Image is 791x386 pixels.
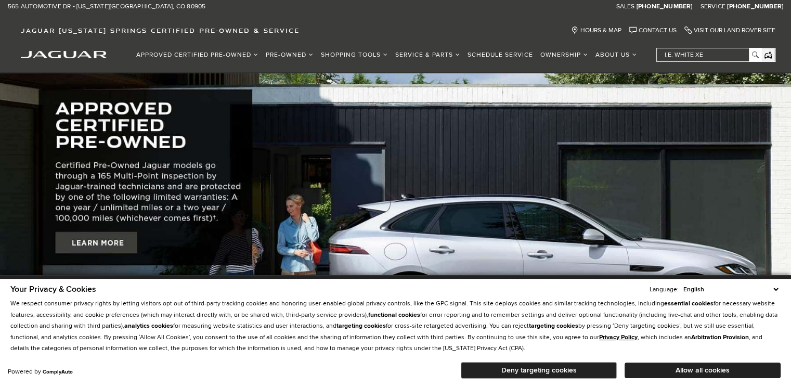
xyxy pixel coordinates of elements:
a: Hours & Map [571,27,621,34]
select: Language Select [681,285,781,294]
a: Approved Certified Pre-Owned [133,46,262,64]
a: Visit Our Land Rover Site [684,27,775,34]
a: Jaguar [US_STATE] Springs Certified Pre-Owned & Service [16,27,305,34]
strong: targeting cookies [336,322,386,330]
a: Shopping Tools [317,46,392,64]
span: Service [701,3,725,10]
strong: Arbitration Provision [691,333,749,341]
a: Schedule Service [464,46,537,64]
a: jaguar [21,49,107,58]
a: About Us [592,46,641,64]
span: Sales [616,3,634,10]
strong: targeting cookies [529,322,578,330]
a: Pre-Owned [262,46,317,64]
a: Privacy Policy [599,333,638,341]
button: Allow all cookies [625,363,781,378]
a: 565 Automotive Dr • [US_STATE][GEOGRAPHIC_DATA], CO 80905 [8,3,205,11]
a: [PHONE_NUMBER] [727,3,783,11]
p: We respect consumer privacy rights by letting visitors opt out of third-party tracking cookies an... [10,298,781,354]
img: Jaguar [21,51,107,58]
a: Service & Parts [392,46,464,64]
a: ComplyAuto [43,369,73,375]
nav: Main Navigation [133,46,641,64]
button: Deny targeting cookies [461,362,617,379]
span: Your Privacy & Cookies [10,284,96,294]
a: Ownership [537,46,592,64]
div: Powered by [8,369,73,375]
input: i.e. White XE [657,48,761,61]
strong: functional cookies [368,311,420,319]
strong: analytics cookies [124,322,173,330]
a: [PHONE_NUMBER] [637,3,693,11]
a: Contact Us [629,27,677,34]
span: Jaguar [US_STATE] Springs Certified Pre-Owned & Service [21,27,300,34]
strong: essential cookies [664,300,714,307]
div: Language: [650,287,679,293]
